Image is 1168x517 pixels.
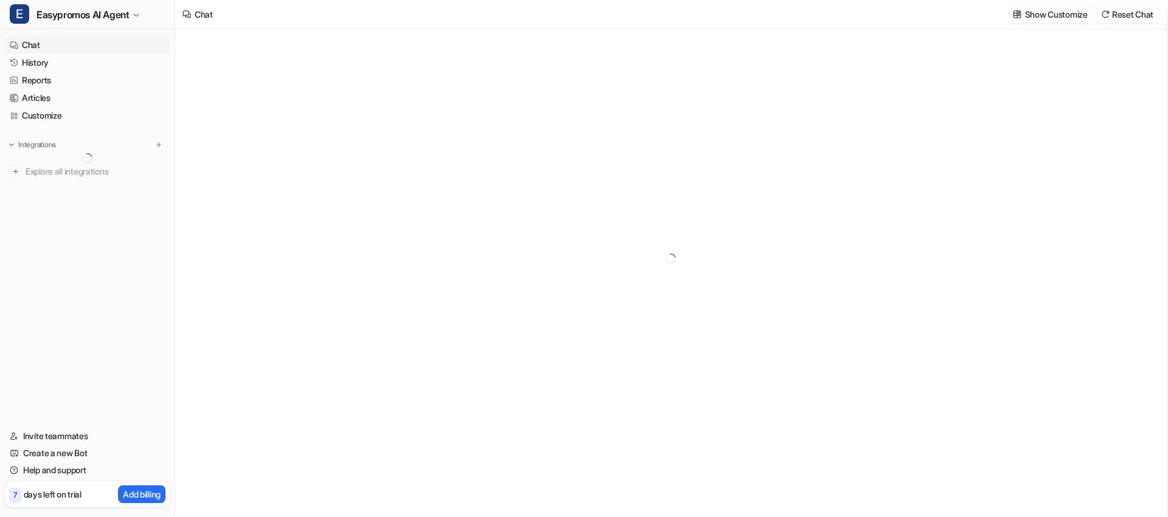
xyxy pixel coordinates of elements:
[10,4,29,24] span: E
[1101,10,1110,19] img: reset
[26,162,165,181] span: Explore all integrations
[1097,5,1158,23] button: Reset Chat
[5,54,170,71] a: History
[118,485,165,503] button: Add billing
[5,72,170,89] a: Reports
[123,488,161,501] p: Add billing
[5,36,170,54] a: Chat
[24,488,82,501] p: days left on trial
[1013,10,1021,19] img: customize
[36,6,129,23] span: Easypromos AI Agent
[1025,8,1088,21] p: Show Customize
[13,490,17,501] p: 7
[195,8,213,21] div: Chat
[5,163,170,180] a: Explore all integrations
[5,139,60,151] button: Integrations
[7,141,16,149] img: expand menu
[5,428,170,445] a: Invite teammates
[1009,5,1093,23] button: Show Customize
[5,107,170,124] a: Customize
[10,165,22,178] img: explore all integrations
[18,140,56,150] p: Integrations
[5,89,170,106] a: Articles
[5,462,170,479] a: Help and support
[5,445,170,462] a: Create a new Bot
[155,141,163,149] img: menu_add.svg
